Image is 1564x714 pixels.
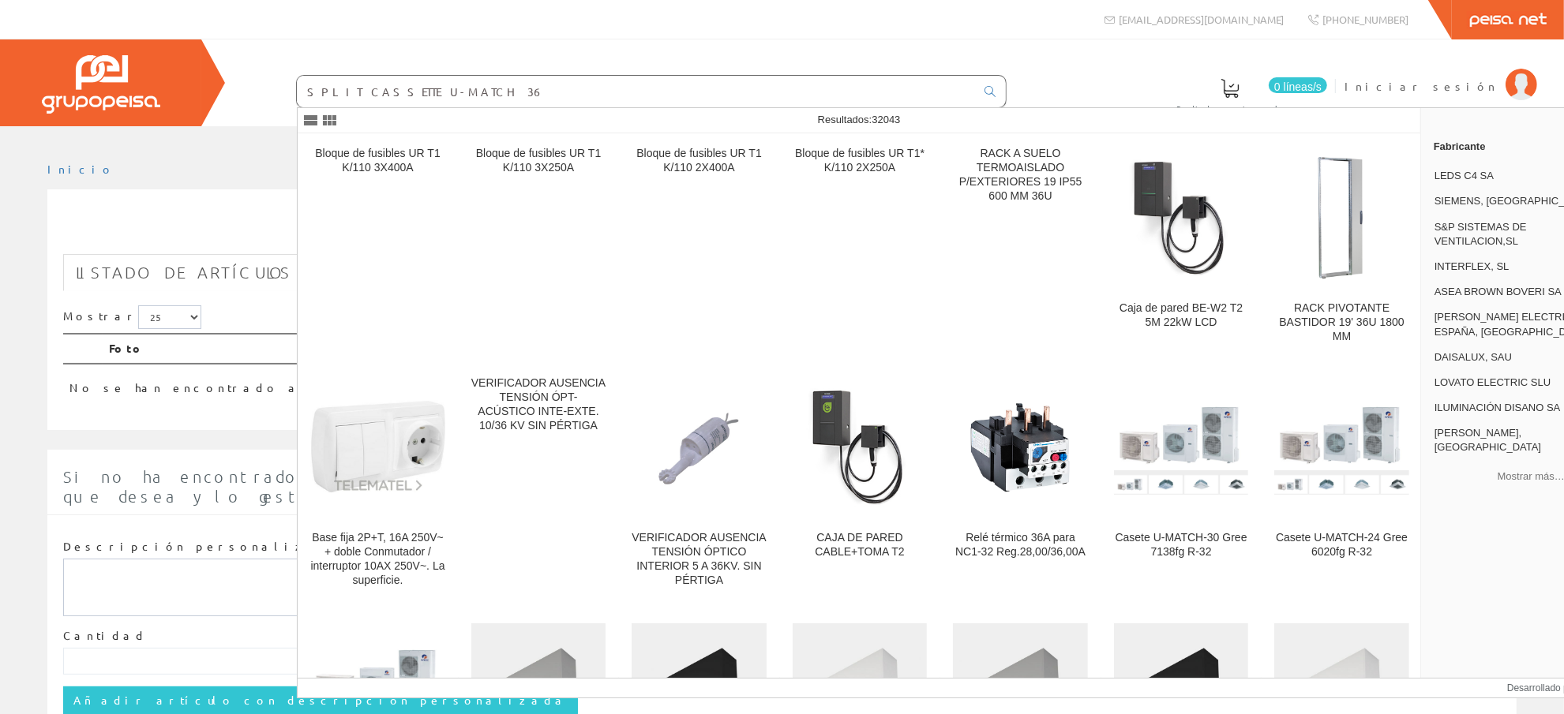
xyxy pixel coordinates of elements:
[298,364,458,606] a: Base fija 2P+T, 16A 250V~ + doble Conmutador / interruptor 10AX 250V~. La superficie. Base fija 2...
[42,55,160,114] img: Grupo Peisa
[793,379,928,514] img: CAJA DE PARED CABLE+TOMA T2
[63,539,343,553] font: Descripción personalizada
[619,134,779,362] a: Bloque de fusibles UR T1 K/110 2X400A
[619,364,779,606] a: VERIFICADOR AUSENCIA TENSIÓN ÓPTICO INTERIOR 5 A 36KV. SIN PÉRTIGA VERIFICADOR AUSENCIA TENSIÓN Ó...
[940,134,1101,362] a: RACK A SUELO TERMOAISLADO P/EXTERIORES 19 IP55 600 MM 36U
[459,134,619,362] a: Bloque de fusibles UR T1 K/110 3X250A
[959,147,1082,202] font: RACK A SUELO TERMOAISLADO P/EXTERIORES 19 IP55 600 MM 36U
[636,147,762,174] font: Bloque de fusibles UR T1 K/110 2X400A
[47,162,114,176] a: Inicio
[1262,364,1422,606] a: Casete U-MATCH-24 Gree 6020fg R-32 Casete U-MATCH-24 Gree 6020fg R-32
[63,686,578,713] input: Añadir artículo con descripción personalizada
[1176,103,1284,114] font: Pedido actual
[940,364,1101,606] a: Relé térmico 36A para NC1-32 Reg.28,00/36,00A Relé térmico 36A para NC1-32 Reg.28,00/36,00A
[1435,402,1561,413] font: ILUMINACIÓN DISANO SA
[1114,400,1249,495] img: Casete U-MATCH-30 Gree 7138fg R-32
[1114,151,1249,286] img: Caja de pared BE-W2 T2 5M 22kW LCD
[1101,134,1262,362] a: Caja de pared BE-W2 T2 5M 22kW LCD Caja de pared BE-W2 T2 5M 22kW LCD
[1262,134,1422,362] a: RACK PIVOTANTE BASTIDOR 19' 36U 1800 MM RACK PIVOTANTE BASTIDOR 19' 36U 1800 MM
[476,147,602,174] font: Bloque de fusibles UR T1 K/110 3X250A
[632,402,767,492] img: VERIFICADOR AUSENCIA TENSIÓN ÓPTICO INTERIOR 5 A 36KV. SIN PÉRTIGA
[1434,140,1486,152] font: Fabricante
[795,147,925,174] font: Bloque de fusibles UR T1* K/110 2X250A
[1101,364,1262,606] a: Casete U-MATCH-30 Gree 7138fg R-32 Casete U-MATCH-30 Gree 7138fg R-32
[1119,13,1284,26] font: [EMAIL_ADDRESS][DOMAIN_NAME]
[63,628,147,642] font: Cantidad
[632,531,766,586] font: VERIFICADOR AUSENCIA TENSIÓN ÓPTICO INTERIOR 5 A 36KV. SIN PÉRTIGA
[1435,260,1510,272] font: INTERFLEX, SL
[1345,79,1498,93] font: Iniciar sesión
[1120,301,1243,328] font: Caja de pared BE-W2 T2 5M 22kW LCD
[815,531,904,558] font: CAJA DE PARED CABLE+TOMA T2
[298,134,458,362] a: Bloque de fusibles UR T1 K/110 3X400A
[1274,400,1409,495] img: Casete U-MATCH-24 Gree 6020fg R-32
[459,364,619,606] a: VERIFICADOR AUSENCIA TENSIÓN ÓPT-ACÚSTICO INTE-EXTE. 10/36 KV SIN PÉRTIGA
[69,380,643,394] font: No se han encontrado artículos, pruebe con otra búsqueda
[109,341,144,355] font: Foto
[872,114,900,125] font: 32043
[63,213,158,246] font: 147664
[1435,376,1551,388] font: LOVATO ELECTRIC SLU
[1276,531,1408,558] font: Casete U-MATCH-24 Gree 6020fg R-32
[780,134,940,362] a: Bloque de fusibles UR T1* K/110 2X250A
[63,308,138,322] font: Mostrar
[780,364,940,606] a: CAJA DE PARED CABLE+TOMA T2 CAJA DE PARED CABLE+TOMA T2
[1435,427,1541,453] font: [PERSON_NAME], [GEOGRAPHIC_DATA]
[1322,13,1408,26] font: [PHONE_NUMBER]
[1274,151,1409,286] img: RACK PIVOTANTE BASTIDOR 19' 36U 1800 MM
[955,531,1086,558] font: Relé térmico 36A para NC1-32 Reg.28,00/36,00A
[310,531,444,586] font: Base fija 2P+T, 16A 250V~ + doble Conmutador / interruptor 10AX 250V~. La superficie.
[138,305,201,329] select: Mostrar
[1279,301,1404,342] font: RACK PIVOTANTE BASTIDOR 19' 36U 1800 MM
[297,76,975,107] input: Buscar ...
[471,376,606,432] font: VERIFICADOR AUSENCIA TENSIÓN ÓPT-ACÚSTICO INTE-EXTE. 10/36 KV SIN PÉRTIGA
[1435,170,1494,181] font: LEDS C4 SA
[63,467,1448,506] font: Si no ha encontrado algún artículo en nuestro catálogo, introduzca aquí la cantidad y la descripc...
[953,387,1088,507] img: Relé térmico 36A para NC1-32 Reg.28,00/36,00A
[63,254,304,291] a: Listado de artículos
[1435,221,1527,247] font: S&P SISTEMAS DE VENTILACION,SL
[1274,80,1322,93] font: 0 líneas/s
[1435,351,1512,363] font: DAISALUX, SAU
[310,401,445,493] img: Base fija 2P+T, 16A 250V~ + doble Conmutador / interruptor 10AX 250V~. La superficie.
[818,114,872,125] font: Resultados:
[315,147,441,174] font: Bloque de fusibles UR T1 K/110 3X400A
[1345,65,1537,80] a: Iniciar sesión
[76,263,291,282] font: Listado de artículos
[1116,531,1247,558] font: Casete U-MATCH-30 Gree 7138fg R-32
[1435,286,1562,297] font: ASEA BROWN BOVERI SA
